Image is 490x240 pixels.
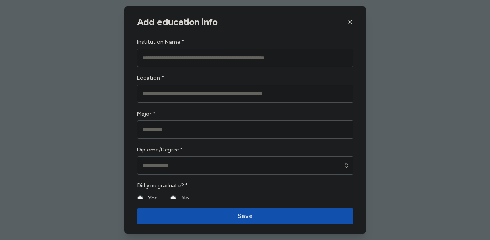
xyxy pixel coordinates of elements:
[137,49,353,67] input: Institution Name *
[137,73,353,83] label: Location *
[137,145,353,155] label: Diploma/Degree *
[137,16,218,28] h1: Add education info
[176,194,189,203] label: No
[137,120,353,139] input: Major *
[137,181,353,191] label: Did you graduate? *
[238,211,253,221] span: Save
[137,208,353,224] button: Save
[137,85,353,103] input: Location *
[137,37,353,47] label: Institution Name *
[137,109,353,119] label: Major *
[143,194,157,203] label: Yes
